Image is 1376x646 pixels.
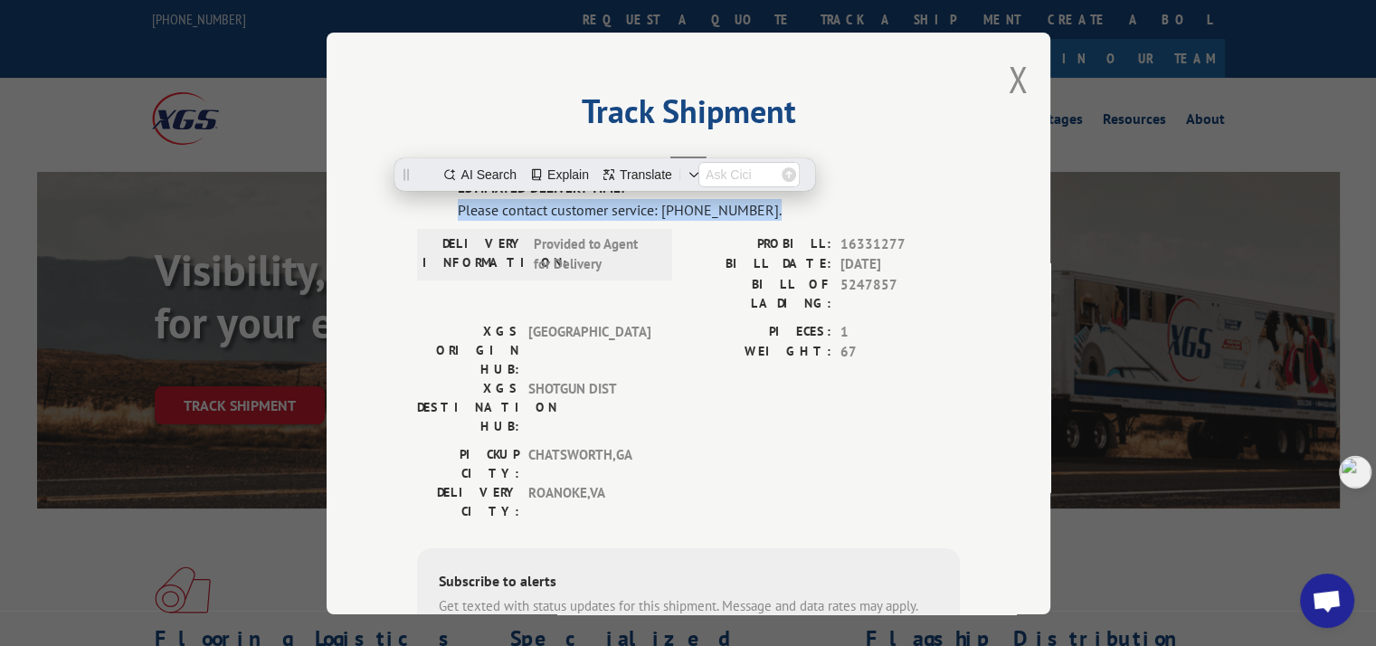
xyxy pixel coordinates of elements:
[688,254,831,275] label: BILL DATE:
[840,233,960,254] span: 16331277
[688,274,831,312] label: BILL OF LADING:
[417,444,519,482] label: PICKUP CITY:
[688,321,831,342] label: PIECES:
[422,233,525,274] label: DELIVERY INFORMATION:
[840,254,960,275] span: [DATE]
[528,378,650,435] span: SHOTGUN DIST
[528,444,650,482] span: CHATSWORTH , GA
[439,595,938,636] div: Get texted with status updates for this shipment. Message and data rates may apply. Message frequ...
[840,274,960,312] span: 5247857
[1300,574,1354,628] div: Open chat
[688,233,831,254] label: PROBILL:
[528,321,650,378] span: [GEOGRAPHIC_DATA]
[534,233,656,274] span: Provided to Agent for Delivery
[688,342,831,363] label: WEIGHT:
[417,321,519,378] label: XGS ORIGIN HUB:
[528,482,650,520] span: ROANOKE , VA
[458,198,960,220] div: Please contact customer service: [PHONE_NUMBER].
[840,342,960,363] span: 67
[1008,55,1028,103] button: Close modal
[840,321,960,342] span: 1
[458,178,960,199] label: ESTIMATED DELIVERY TIME:
[417,99,960,133] h2: Track Shipment
[417,378,519,435] label: XGS DESTINATION HUB:
[417,482,519,520] label: DELIVERY CITY:
[439,569,938,595] div: Subscribe to alerts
